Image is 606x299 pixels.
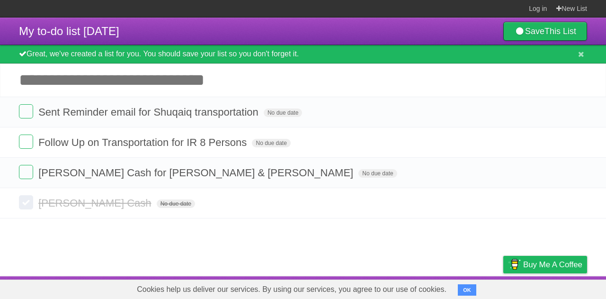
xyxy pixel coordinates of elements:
[19,25,119,37] span: My to-do list [DATE]
[503,256,587,273] a: Buy me a coffee
[544,27,576,36] b: This List
[503,22,587,41] a: SaveThis List
[508,256,521,272] img: Buy me a coffee
[264,109,302,117] span: No due date
[38,167,356,179] span: [PERSON_NAME] Cash for [PERSON_NAME] & [PERSON_NAME]
[523,256,582,273] span: Buy me a coffee
[19,165,33,179] label: Done
[491,279,516,297] a: Privacy
[19,195,33,209] label: Done
[38,136,249,148] span: Follow Up on Transportation for IR 8 Persons
[19,104,33,118] label: Done
[127,280,456,299] span: Cookies help us deliver our services. By using our services, you agree to our use of cookies.
[358,169,397,178] span: No due date
[38,106,261,118] span: Sent Reminder email for Shuqaiq transportation
[377,279,397,297] a: About
[409,279,447,297] a: Developers
[252,139,290,147] span: No due date
[459,279,480,297] a: Terms
[19,135,33,149] label: Done
[38,197,153,209] span: [PERSON_NAME] Cash
[157,199,195,208] span: No due date
[527,279,587,297] a: Suggest a feature
[458,284,476,296] button: OK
